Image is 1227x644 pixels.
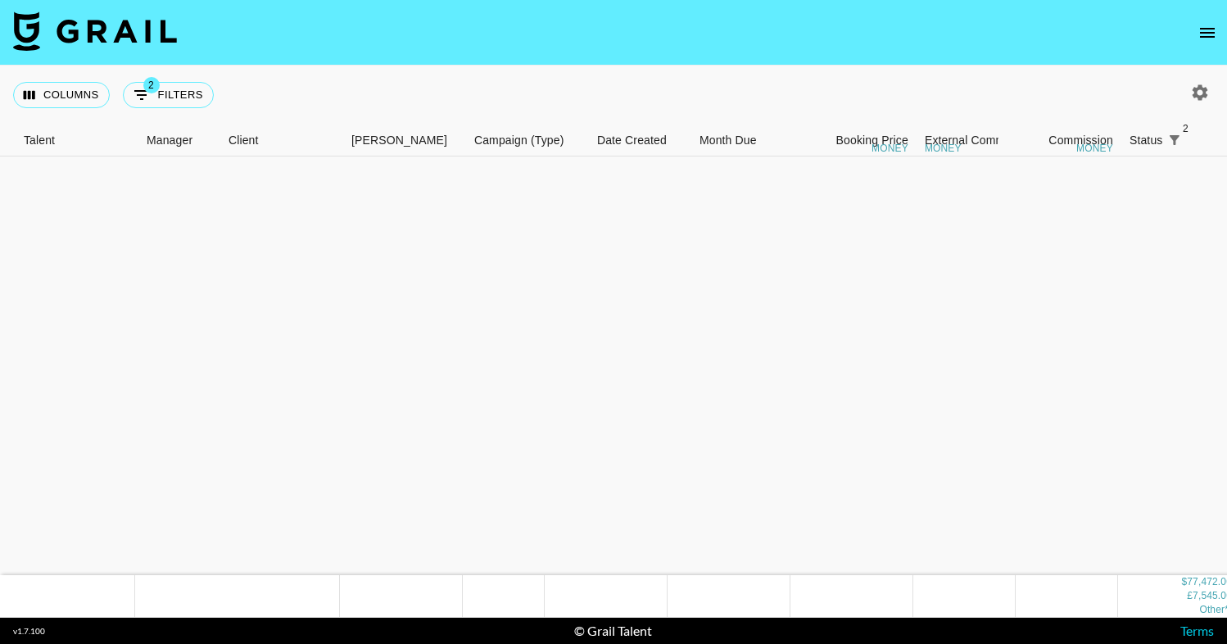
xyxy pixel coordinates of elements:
[474,125,564,156] div: Campaign (Type)
[925,143,962,153] div: money
[123,82,214,108] button: Show filters
[1180,623,1214,638] a: Terms
[13,82,110,108] button: Select columns
[1162,129,1185,152] div: 2 active filters
[466,125,589,156] div: Campaign (Type)
[700,125,757,156] div: Month Due
[1076,143,1113,153] div: money
[1187,589,1193,603] div: £
[872,143,908,153] div: money
[574,623,652,639] div: © Grail Talent
[589,125,691,156] div: Date Created
[147,125,192,156] div: Manager
[925,125,1035,156] div: External Commission
[16,125,138,156] div: Talent
[691,125,794,156] div: Month Due
[138,125,220,156] div: Manager
[13,11,177,51] img: Grail Talent
[836,125,908,156] div: Booking Price
[24,125,55,156] div: Talent
[1162,129,1185,152] button: Show filters
[1185,129,1208,152] button: Sort
[1191,16,1224,49] button: open drawer
[1177,120,1193,137] span: 2
[1048,125,1113,156] div: Commission
[220,125,343,156] div: Client
[343,125,466,156] div: Booker
[143,77,160,93] span: 2
[351,125,447,156] div: [PERSON_NAME]
[1181,575,1187,589] div: $
[13,626,45,637] div: v 1.7.100
[597,125,667,156] div: Date Created
[1130,125,1163,156] div: Status
[229,125,259,156] div: Client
